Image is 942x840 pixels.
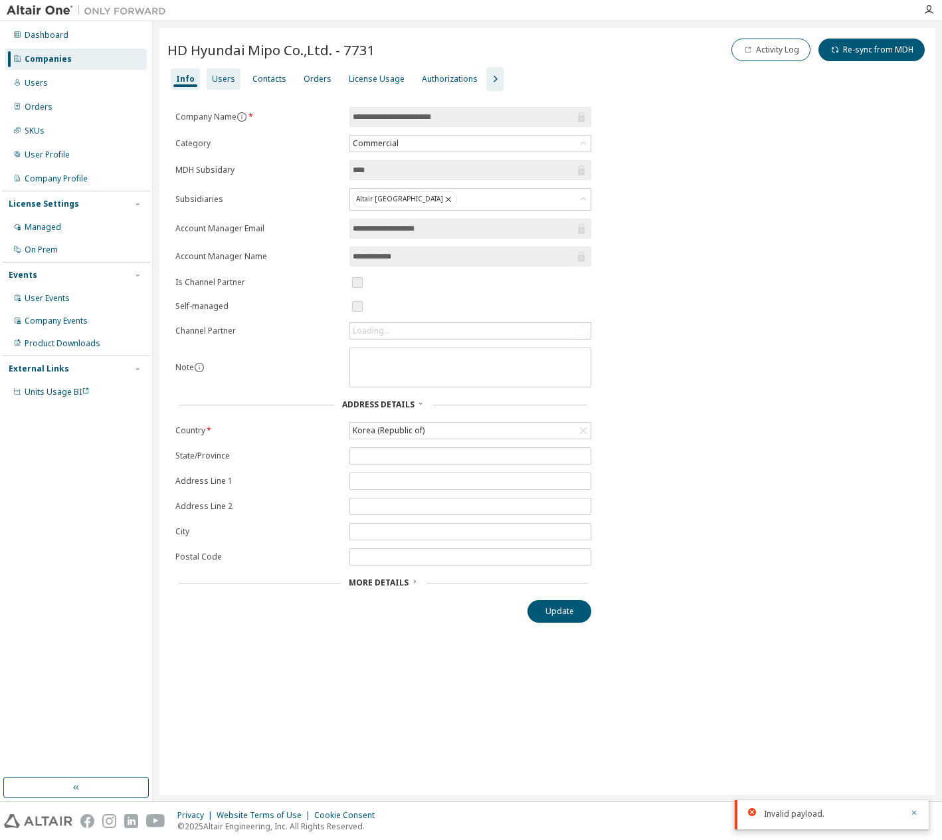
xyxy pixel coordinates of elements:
label: MDH Subsidary [175,165,341,175]
label: Address Line 1 [175,476,341,486]
div: Loading... [350,323,591,339]
div: Commercial [350,136,591,152]
label: State/Province [175,451,341,461]
label: City [175,526,341,537]
label: Is Channel Partner [175,277,341,288]
img: youtube.svg [146,814,165,828]
div: Companies [25,54,72,64]
button: Activity Log [731,39,810,61]
label: Category [175,138,341,149]
span: Address Details [342,399,415,410]
label: Subsidiaries [175,194,341,205]
label: Address Line 2 [175,501,341,512]
img: facebook.svg [80,814,94,828]
label: Company Name [175,112,341,122]
label: Self-managed [175,301,341,312]
div: License Settings [9,199,79,209]
div: Product Downloads [25,338,100,349]
label: Account Manager Name [175,251,341,262]
div: Altair [GEOGRAPHIC_DATA] [353,191,457,207]
label: Country [175,425,341,436]
button: information [194,362,205,373]
div: Managed [25,222,61,233]
img: Altair One [7,4,173,17]
div: License Usage [349,74,405,84]
p: © 2025 Altair Engineering, Inc. All Rights Reserved. [177,821,383,832]
div: Privacy [177,810,217,821]
div: Events [9,270,37,280]
div: Contacts [252,74,286,84]
div: Authorizations [422,74,478,84]
div: On Prem [25,245,58,255]
div: Orders [304,74,331,84]
div: Invalid payload. [764,808,902,820]
div: Company Events [25,316,88,326]
span: Units Usage BI [25,386,90,397]
label: Postal Code [175,552,341,562]
div: Company Profile [25,173,88,184]
div: Users [212,74,235,84]
div: Altair [GEOGRAPHIC_DATA] [350,189,591,210]
button: information [236,112,247,122]
div: Orders [25,102,52,112]
span: More Details [349,577,409,588]
button: Re-sync from MDH [818,39,925,61]
img: linkedin.svg [124,814,138,828]
div: External Links [9,364,69,374]
div: Info [176,74,195,84]
div: Website Terms of Use [217,810,314,821]
div: User Profile [25,150,70,160]
div: Cookie Consent [314,810,383,821]
img: altair_logo.svg [4,814,72,828]
div: Users [25,78,48,88]
div: Korea (Republic of) [351,423,426,438]
label: Note [175,362,194,373]
img: instagram.svg [102,814,116,828]
div: Loading... [353,326,390,336]
label: Channel Partner [175,326,341,336]
button: Update [527,600,591,623]
div: User Events [25,293,70,304]
span: HD Hyundai Mipo Co.,Ltd. - 7731 [167,41,375,59]
label: Account Manager Email [175,223,341,234]
div: Dashboard [25,30,68,41]
div: SKUs [25,126,45,136]
div: Commercial [351,136,401,151]
div: Korea (Republic of) [350,423,591,439]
